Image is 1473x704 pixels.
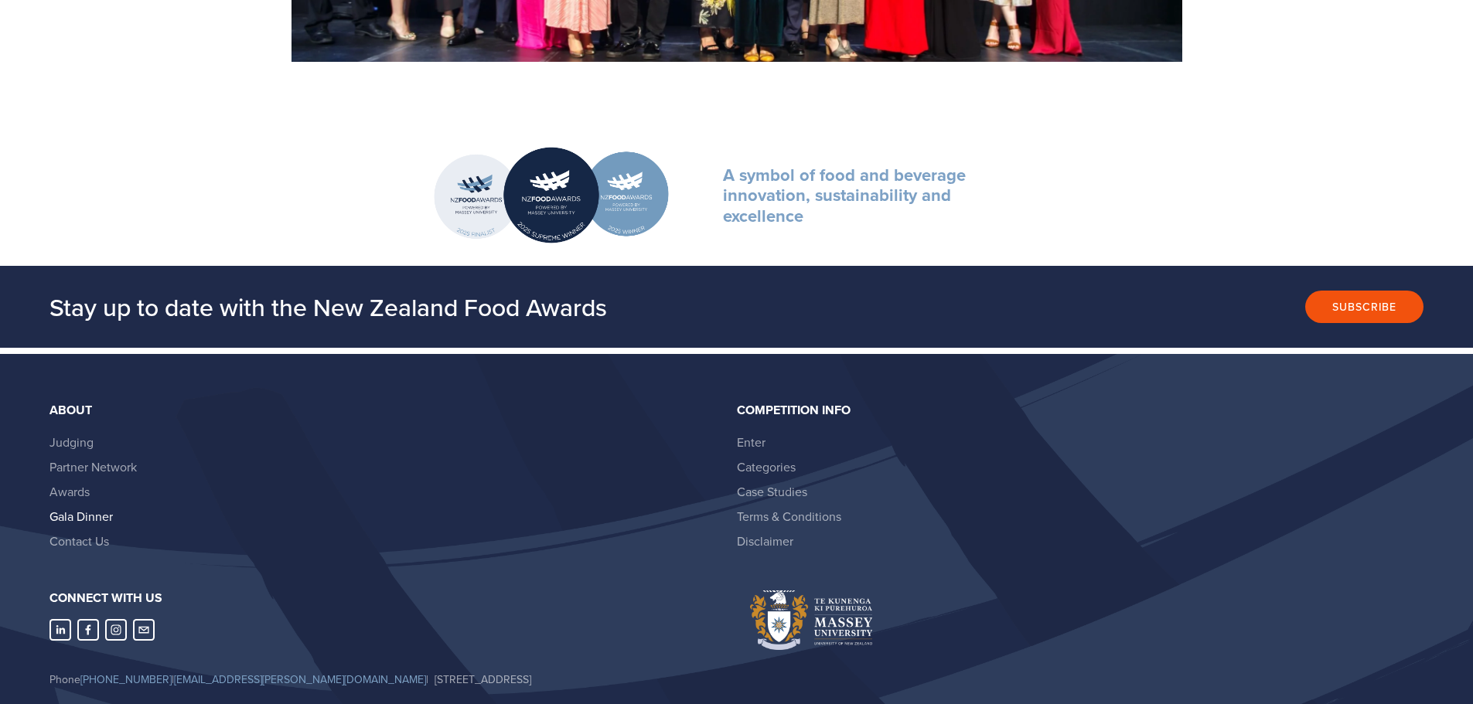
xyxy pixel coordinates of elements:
[49,532,109,549] a: Contact Us
[133,619,155,641] a: nzfoodawards@massey.ac.nz
[723,162,970,228] strong: A symbol of food and beverage innovation, sustainability and excellence
[174,672,426,687] a: [EMAIL_ADDRESS][PERSON_NAME][DOMAIN_NAME]
[49,670,724,689] p: Phone | | [STREET_ADDRESS]
[737,508,841,525] a: Terms & Conditions
[77,619,99,641] a: Abbie Harris
[737,483,807,500] a: Case Studies
[737,403,1411,417] div: Competition Info
[49,590,724,606] h3: Connect with us
[49,458,137,475] a: Partner Network
[49,291,956,322] h2: Stay up to date with the New Zealand Food Awards
[737,532,793,549] a: Disclaimer
[1305,291,1424,323] button: Subscribe
[80,672,172,687] a: [PHONE_NUMBER]
[49,483,90,500] a: Awards
[49,619,71,641] a: LinkedIn
[49,434,94,451] a: Judging
[737,434,765,451] a: Enter
[737,458,796,475] a: Categories
[49,508,113,525] a: Gala Dinner
[105,619,127,641] a: Instagram
[49,403,724,417] div: About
